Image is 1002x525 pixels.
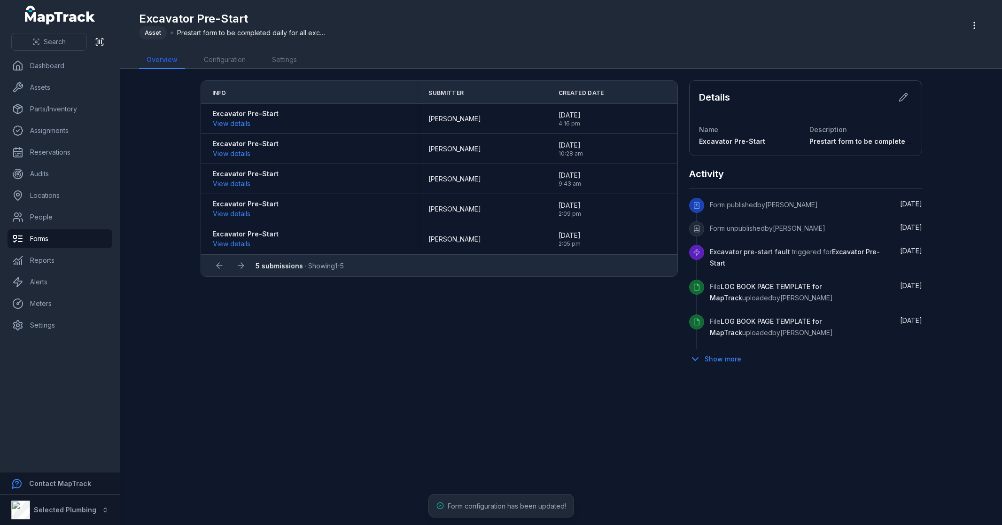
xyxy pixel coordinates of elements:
[8,165,112,183] a: Audits
[8,121,112,140] a: Assignments
[710,282,833,302] span: File uploaded by [PERSON_NAME]
[900,316,922,324] span: [DATE]
[900,247,922,255] span: [DATE]
[699,91,730,104] h2: Details
[212,169,279,179] strong: Excavator Pre-Start
[8,100,112,118] a: Parts/Inventory
[559,141,583,150] span: [DATE]
[44,37,66,47] span: Search
[139,11,327,26] h1: Excavator Pre-Start
[212,239,251,249] button: View details
[212,179,251,189] button: View details
[29,479,91,487] strong: Contact MapTrack
[900,223,922,231] span: [DATE]
[710,247,790,257] a: Excavator pre-start fault
[256,262,303,270] strong: 5 submissions
[25,6,95,24] a: MapTrack
[559,240,581,248] span: 2:05 pm
[428,235,481,244] span: [PERSON_NAME]
[900,200,922,208] time: 10/7/2025, 10:15:18 AM
[428,89,464,97] span: Submitter
[8,78,112,97] a: Assets
[710,317,822,337] span: LOG BOOK PAGE TEMPLATE for MapTrack
[212,139,279,149] strong: Excavator Pre-Start
[689,167,724,180] h2: Activity
[428,204,481,214] span: [PERSON_NAME]
[559,89,604,97] span: Created Date
[559,150,583,157] span: 10:28 am
[212,149,251,159] button: View details
[212,209,251,219] button: View details
[559,231,581,248] time: 8/19/2025, 2:05:54 PM
[8,273,112,291] a: Alerts
[428,144,481,154] span: [PERSON_NAME]
[177,28,327,38] span: Prestart form to be completed daily for all excavators.
[428,114,481,124] span: [PERSON_NAME]
[212,89,226,97] span: Info
[212,199,279,209] strong: Excavator Pre-Start
[900,247,922,255] time: 8/20/2025, 10:28:14 AM
[212,109,279,118] strong: Excavator Pre-Start
[559,201,581,218] time: 8/19/2025, 2:09:45 PM
[900,282,922,290] span: [DATE]
[34,506,96,514] strong: Selected Plumbing
[264,51,304,69] a: Settings
[8,294,112,313] a: Meters
[212,229,279,239] strong: Excavator Pre-Start
[900,316,922,324] time: 8/20/2025, 10:28:13 AM
[900,223,922,231] time: 10/7/2025, 10:05:55 AM
[900,282,922,290] time: 8/20/2025, 10:28:14 AM
[448,502,566,510] span: Form configuration has been updated!
[559,210,581,218] span: 2:09 pm
[559,110,581,120] span: [DATE]
[8,143,112,162] a: Reservations
[809,137,990,145] span: Prestart form to be completed daily for all excavators.
[559,171,581,180] span: [DATE]
[900,200,922,208] span: [DATE]
[428,174,481,184] span: [PERSON_NAME]
[559,110,581,127] time: 9/23/2025, 4:16:20 PM
[139,26,167,39] div: Asset
[559,180,581,188] span: 9:43 am
[809,125,847,133] span: Description
[559,141,583,157] time: 8/20/2025, 10:28:14 AM
[689,349,747,369] button: Show more
[8,251,112,270] a: Reports
[710,224,825,232] span: Form unpublished by [PERSON_NAME]
[8,316,112,335] a: Settings
[139,51,185,69] a: Overview
[212,118,251,129] button: View details
[559,171,581,188] time: 8/20/2025, 9:43:59 AM
[559,231,581,240] span: [DATE]
[559,120,581,127] span: 4:16 pm
[256,262,344,270] span: · Showing 1 - 5
[8,186,112,205] a: Locations
[699,137,765,145] span: Excavator Pre-Start
[8,56,112,75] a: Dashboard
[710,201,818,209] span: Form published by [PERSON_NAME]
[8,229,112,248] a: Forms
[11,33,87,51] button: Search
[8,208,112,227] a: People
[710,248,880,267] span: triggered for
[699,125,718,133] span: Name
[710,282,822,302] span: LOG BOOK PAGE TEMPLATE for MapTrack
[710,317,833,337] span: File uploaded by [PERSON_NAME]
[559,201,581,210] span: [DATE]
[196,51,253,69] a: Configuration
